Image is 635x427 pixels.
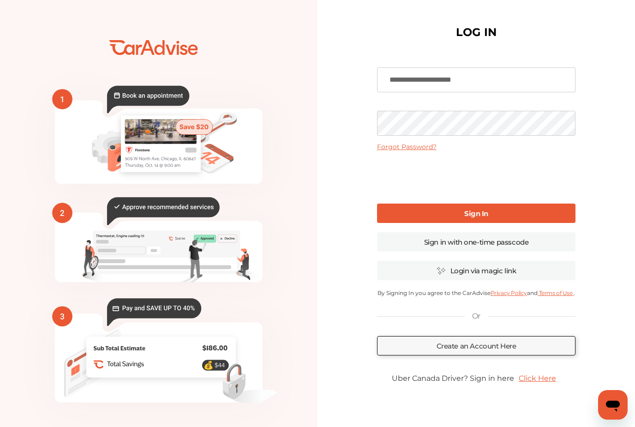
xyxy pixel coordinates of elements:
a: Click Here [514,369,561,387]
a: Forgot Password? [377,143,437,151]
a: Sign In [377,204,575,223]
a: Privacy Policy [491,289,527,296]
iframe: reCAPTCHA [406,158,546,194]
p: Or [472,311,480,321]
img: magic_icon.32c66aac.svg [437,266,446,275]
a: Login via magic link [377,261,575,280]
b: Sign In [464,209,488,218]
text: 💰 [204,361,214,370]
iframe: Button to launch messaging window [598,390,628,420]
a: Terms of Use [538,289,574,296]
a: Sign in with one-time passcode [377,232,575,252]
p: By Signing In you agree to the CarAdvise and . [377,289,575,296]
h1: LOG IN [456,28,497,37]
span: Uber Canada Driver? Sign in here [392,374,514,383]
a: Create an Account Here [377,336,575,355]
